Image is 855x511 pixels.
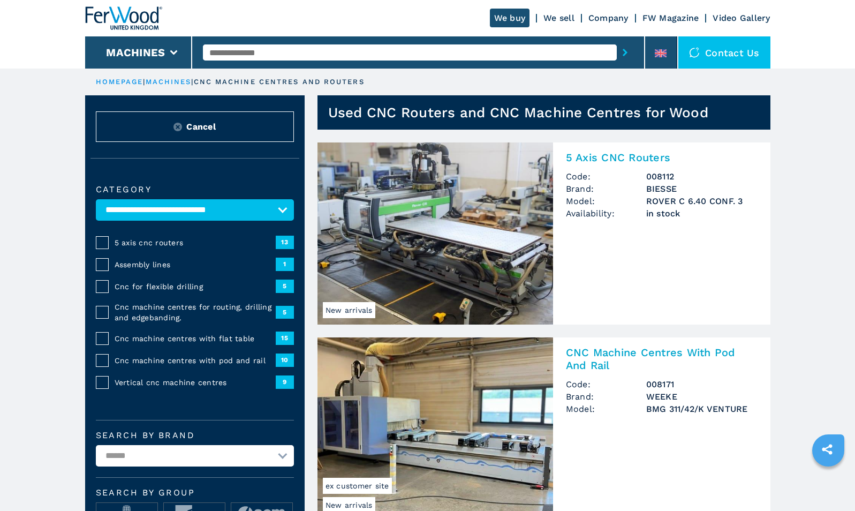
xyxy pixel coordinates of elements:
button: ResetCancel [96,111,294,142]
span: Brand: [566,390,646,403]
span: 5 [276,280,294,292]
a: Company [588,13,629,23]
span: Search by group [96,489,294,497]
span: 5 [276,306,294,319]
label: Category [96,185,294,194]
span: Assembly lines [115,259,276,270]
a: We buy [490,9,530,27]
span: Cnc machine centres for routing, drilling and edgebanding. [115,302,276,323]
span: Model: [566,403,646,415]
img: Contact us [689,47,700,58]
h3: BIESSE [646,183,758,195]
a: Video Gallery [713,13,770,23]
h3: 008171 [646,378,758,390]
span: 5 axis cnc routers [115,237,276,248]
span: 10 [276,354,294,366]
a: machines [146,78,192,86]
span: 9 [276,375,294,388]
label: Search by brand [96,431,294,440]
span: Cnc machine centres with flat table [115,333,276,344]
div: Contact us [678,36,770,69]
span: Code: [566,170,646,183]
a: 5 Axis CNC Routers BIESSE ROVER C 6.40 CONF. 3New arrivals5 Axis CNC RoutersCode:008112Brand:BIES... [317,142,770,325]
h1: Used CNC Routers and CNC Machine Centres for Wood [328,104,708,121]
h3: 008112 [646,170,758,183]
span: | [143,78,145,86]
span: New arrivals [323,302,375,318]
span: 1 [276,258,294,270]
span: 15 [276,332,294,344]
img: Ferwood [85,6,162,30]
span: Vertical cnc machine centres [115,377,276,388]
a: FW Magazine [642,13,699,23]
span: Availability: [566,207,646,220]
span: ex customer site [323,478,392,494]
h2: CNC Machine Centres With Pod And Rail [566,346,758,372]
button: Machines [106,46,165,59]
span: in stock [646,207,758,220]
span: Cnc machine centres with pod and rail [115,355,276,366]
span: Model: [566,195,646,207]
img: 5 Axis CNC Routers BIESSE ROVER C 6.40 CONF. 3 [317,142,553,325]
h3: BMG 311/42/K VENTURE [646,403,758,415]
span: Cancel [186,121,216,133]
a: sharethis [814,436,841,463]
span: 13 [276,236,294,249]
span: Code: [566,378,646,390]
h3: WEEKE [646,390,758,403]
p: cnc machine centres and routers [194,77,365,87]
img: Reset [173,123,182,131]
a: We sell [543,13,574,23]
a: HOMEPAGE [96,78,143,86]
iframe: Chat [809,463,847,503]
h3: ROVER C 6.40 CONF. 3 [646,195,758,207]
span: Cnc for flexible drilling [115,281,276,292]
button: submit-button [617,40,633,65]
span: Brand: [566,183,646,195]
span: | [191,78,193,86]
h2: 5 Axis CNC Routers [566,151,758,164]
